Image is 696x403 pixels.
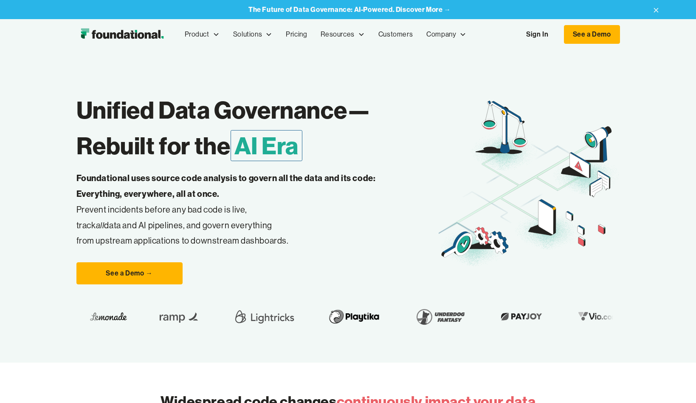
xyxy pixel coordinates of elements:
a: The Future of Data Governance: AI-Powered. Discover More → [248,6,451,14]
em: all [96,220,104,230]
div: Product [178,20,226,48]
img: Lightricks [209,305,273,329]
img: Playtika [301,305,361,329]
img: Underdog Fantasy [388,305,446,329]
img: Vio.com [550,310,600,323]
strong: Foundational uses source code analysis to govern all the data and its code: Everything, everywher... [76,173,376,199]
p: Prevent incidents before any bad code is live, track data and AI pipelines, and govern everything... [76,170,403,249]
img: Foundational Logo [76,26,168,43]
div: Resources [314,20,371,48]
h1: Unified Data Governance— Rebuilt for the [76,92,439,164]
strong: The Future of Data Governance: AI-Powered. Discover More → [248,5,451,14]
div: Product [185,29,209,40]
a: See a Demo [564,25,620,44]
div: Resources [321,29,354,40]
span: AI Era [231,130,303,161]
img: Ramp [131,305,182,329]
div: Company [420,20,473,48]
a: Customers [372,20,420,48]
div: Solutions [226,20,279,48]
div: Solutions [233,29,262,40]
a: See a Demo → [76,262,183,284]
a: Pricing [279,20,314,48]
a: home [76,26,168,43]
div: Company [426,29,456,40]
img: Payjoy [473,310,523,323]
a: Sign In [518,26,557,43]
img: Lemonade [67,310,104,323]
